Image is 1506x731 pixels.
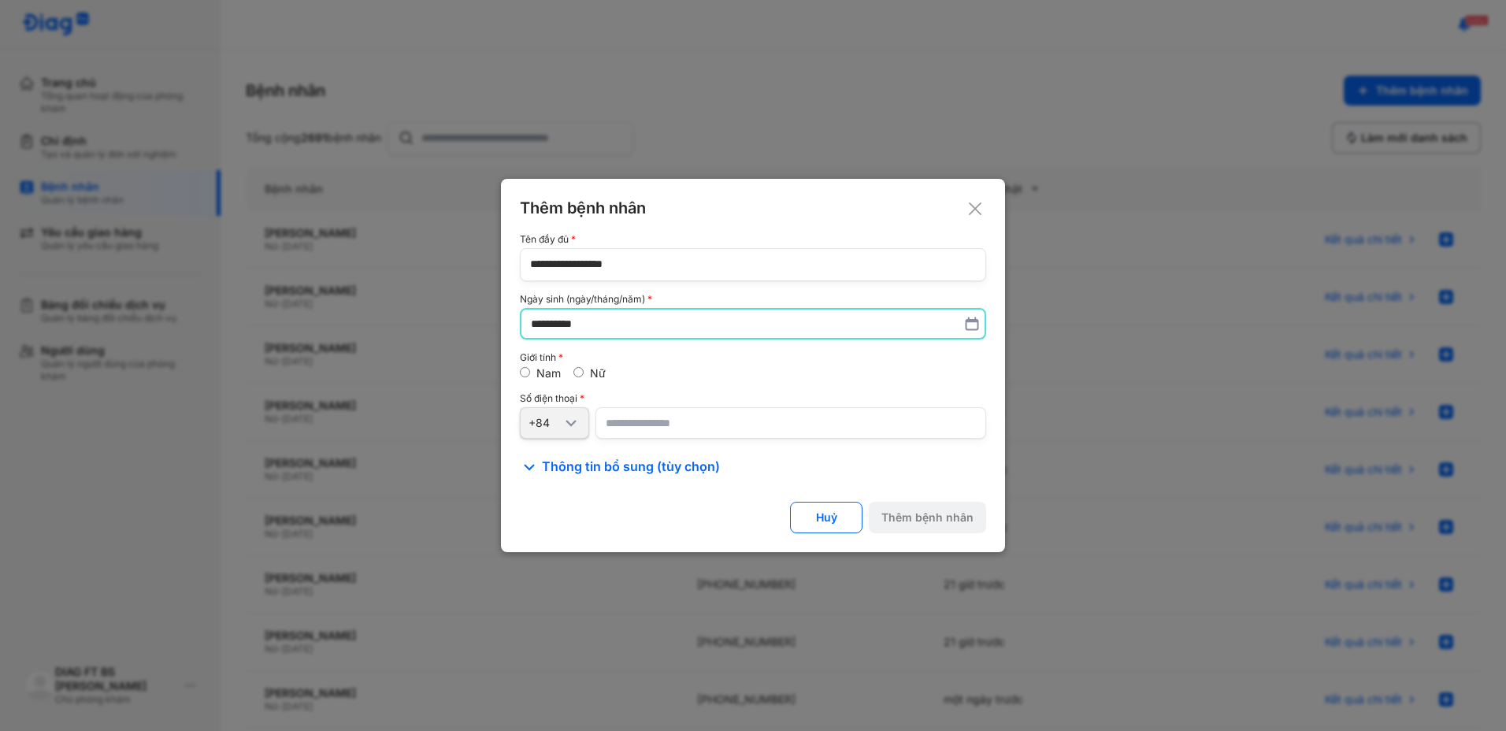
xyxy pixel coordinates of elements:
div: +84 [529,416,562,430]
div: Ngày sinh (ngày/tháng/năm) [520,294,986,305]
label: Nữ [590,366,606,380]
label: Nam [536,366,561,380]
span: Thông tin bổ sung (tùy chọn) [542,458,720,477]
button: Thêm bệnh nhân [869,502,986,533]
div: Tên đầy đủ [520,234,986,245]
button: Huỷ [790,502,862,533]
div: Giới tính [520,352,986,363]
div: Thêm bệnh nhân [881,510,974,525]
div: Số điện thoại [520,393,986,404]
div: Thêm bệnh nhân [520,198,986,218]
